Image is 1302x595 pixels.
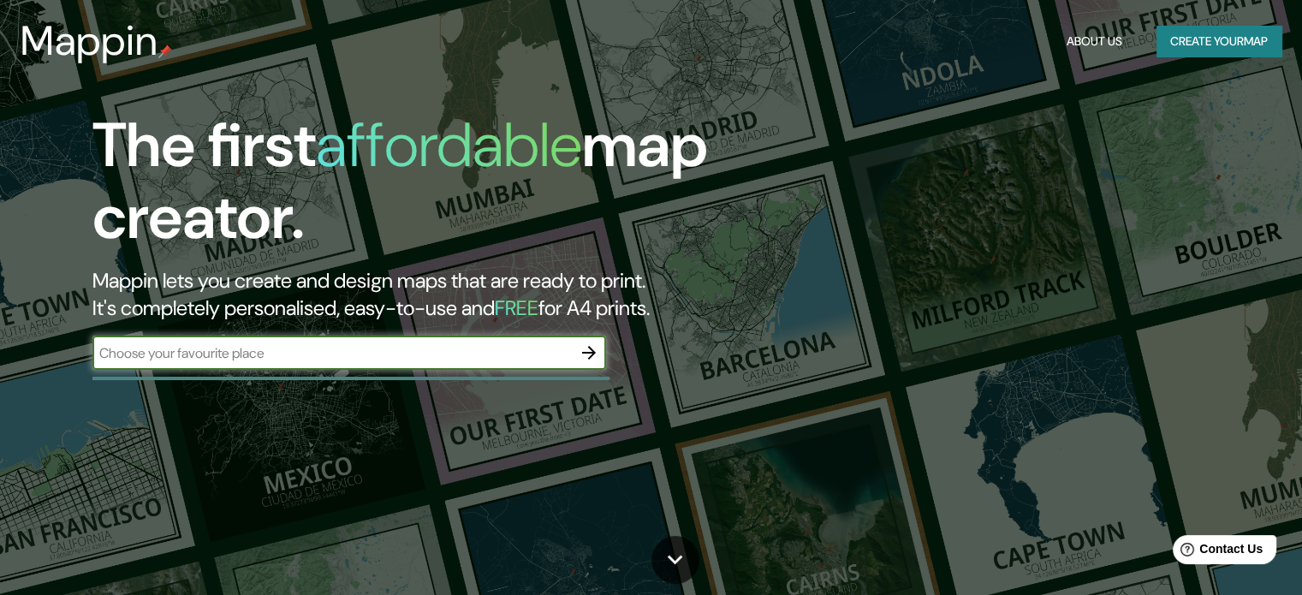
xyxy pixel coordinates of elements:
h3: Mappin [21,17,158,65]
input: Choose your favourite place [92,343,572,363]
h1: The first map creator. [92,110,744,267]
button: Create yourmap [1156,26,1281,57]
img: mappin-pin [158,45,172,58]
h5: FREE [495,295,538,321]
iframe: Help widget launcher [1150,528,1283,576]
button: About Us [1060,26,1129,57]
h1: affordable [316,105,582,185]
h2: Mappin lets you create and design maps that are ready to print. It's completely personalised, eas... [92,267,744,322]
